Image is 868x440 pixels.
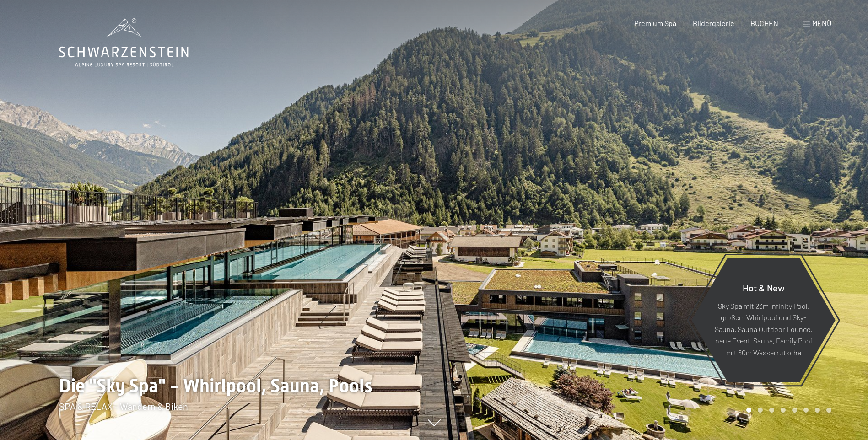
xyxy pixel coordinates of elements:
div: Carousel Page 2 [758,408,763,413]
a: Premium Spa [634,19,676,27]
div: Carousel Page 1 (Current Slide) [746,408,751,413]
div: Carousel Page 5 [792,408,797,413]
a: Bildergalerie [693,19,734,27]
p: Sky Spa mit 23m Infinity Pool, großem Whirlpool und Sky-Sauna, Sauna Outdoor Lounge, neue Event-S... [714,300,813,358]
div: Carousel Page 8 [826,408,831,413]
div: Carousel Pagination [743,408,831,413]
div: Carousel Page 6 [803,408,809,413]
span: Menü [812,19,831,27]
div: Carousel Page 4 [781,408,786,413]
span: Hot & New [743,282,785,293]
div: Carousel Page 3 [769,408,774,413]
div: Carousel Page 7 [815,408,820,413]
a: BUCHEN [750,19,778,27]
a: Hot & New Sky Spa mit 23m Infinity Pool, großem Whirlpool und Sky-Sauna, Sauna Outdoor Lounge, ne... [691,257,836,383]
